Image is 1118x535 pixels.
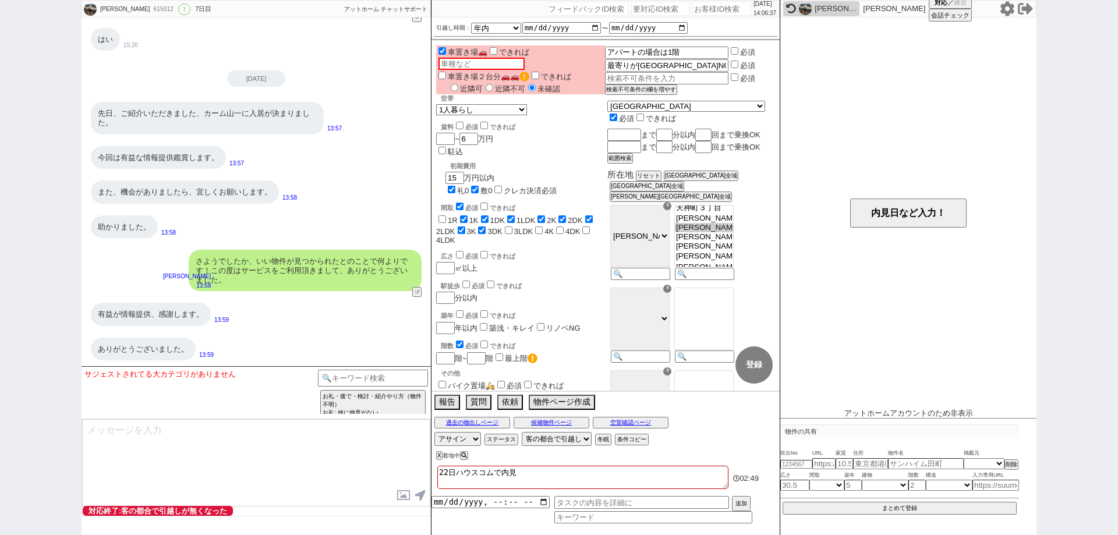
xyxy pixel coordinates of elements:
input: できれば [480,122,488,129]
input: 車置き場🚗 [438,47,446,55]
label: できれば [522,381,564,390]
p: 13:57 [327,124,342,133]
input: 30.5 [780,480,809,491]
button: 空室確認ページ [593,417,668,428]
option: [PERSON_NAME] [675,242,733,251]
button: 冬眠 [595,434,611,445]
div: 先日、ご紹介いただきました、カーム山一に入居が決まりました。 [91,102,324,134]
label: できれば [478,204,515,211]
span: 必須 [465,253,478,260]
p: 13:58 [282,193,297,203]
button: お礼・後で・検討・紹介やり方（物件不明） お礼: 他に他意がない (物件への感想) [320,390,426,427]
span: 家賃 [836,449,853,458]
span: 築年 [844,471,862,480]
label: 3K [467,227,476,236]
span: 必須 [465,342,478,349]
label: 近隣不可 [483,84,525,93]
div: 間取 [441,201,605,212]
label: 必須 [740,48,755,56]
label: リノベNG [546,324,581,332]
button: 候補物件ページ [514,417,589,428]
p: 13:59 [199,350,214,360]
input: https://suumo.jp/chintai/jnc_000022489271 [972,480,1019,491]
input: 要対応ID検索 [631,2,689,16]
input: 2 [908,480,926,491]
button: [PERSON_NAME][GEOGRAPHIC_DATA]全域 [610,192,732,202]
div: 初期費用 [450,162,557,171]
button: [GEOGRAPHIC_DATA]全域 [610,181,684,192]
span: 必須 [465,312,478,319]
label: クレカ決済必須 [504,186,557,195]
label: 2K [547,216,556,225]
button: 過去の物出しページ [434,417,510,428]
p: アットホームアカウントのため非表示 [844,409,973,418]
label: 引越し時期： [436,23,471,33]
label: 3DK [487,227,502,236]
input: 未確認 [528,84,536,91]
span: 回まで乗換OK [712,143,760,151]
input: キーワード [554,511,752,523]
option: [PERSON_NAME]１丁目 [675,251,733,262]
div: ☓ [663,285,671,293]
input: できれば [532,72,539,79]
span: 掲載元 [964,449,979,458]
div: ☓ [663,202,671,210]
button: 削除 [1004,459,1018,470]
input: できれば [480,203,488,210]
p: 14:06:37 [753,9,776,18]
span: 入力専用URL [972,471,1019,480]
div: 615012 [150,5,176,14]
input: タスクの内容を詳細に [554,496,729,509]
button: 登録 [735,346,773,384]
img: 0hsVEHfUGeLHloMQZXPaFSBhhhLxNLQHVrFFdqSgpkIUhcA2svRl42TQ44c04HCDx6Q1I3Hg9kdhpkIlsfdmfQTW8Bck5SAW8... [84,3,97,16]
p: 13:59 [214,316,229,325]
span: 必須 [465,123,478,130]
button: 条件コピー [615,434,649,445]
span: 構造 [926,471,972,480]
div: 着地中 [436,452,471,459]
span: 階数 [908,471,926,480]
div: 駅徒歩 [441,279,605,290]
button: リセット [636,171,661,181]
input: 車置き場２台分🚗🚗 [438,72,446,79]
label: 4DK [565,227,580,236]
input: https://suumo.jp/chintai/jnc_000022489271 [812,458,836,469]
input: できれば [490,47,497,55]
div: さようでしたか、いい物件が見つかられたとのことで何よりです！この度はサービスをご利用頂きまして、ありがとうございました。 [189,250,422,291]
input: できれば [480,251,488,258]
div: まで 分以内 [607,141,775,153]
input: 東京都港区海岸３ [853,458,888,469]
input: できれば [636,114,644,121]
label: 敷0 [480,186,492,195]
span: 必須 [465,204,478,211]
label: 4LDK [436,236,455,245]
input: できれば [480,310,488,318]
label: 車置き場🚗 [436,48,487,56]
p: 15:20 [123,41,138,50]
label: できれば [478,253,515,260]
div: 年以内 [436,309,605,334]
div: ! [178,3,190,15]
input: 🔍 [675,350,734,363]
p: 13:57 [229,159,244,168]
button: ステータス [484,434,518,445]
button: 範囲検索 [607,153,633,164]
input: 検索不可条件を入力 [605,59,728,72]
div: ~ 万円 [436,115,515,157]
input: 🔍 [675,268,734,280]
button: 内見日など入力！ [850,199,967,228]
label: 近隣可 [448,84,483,93]
label: 1DK [490,216,505,225]
span: 物件名 [888,449,964,458]
input: 10.5 [836,458,853,469]
input: 5 [844,480,862,491]
span: 対応終了:客の都合で引越しが無くなった [83,506,233,516]
label: 〜 [602,25,608,31]
input: できれば [487,281,494,288]
option: 天神町３丁目 [675,203,733,214]
label: できれば [478,312,515,319]
span: 会話チェック [931,11,970,20]
label: 必須 [740,61,755,70]
label: 1LDK [516,216,536,225]
input: バイク置場🛵 [438,381,446,388]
